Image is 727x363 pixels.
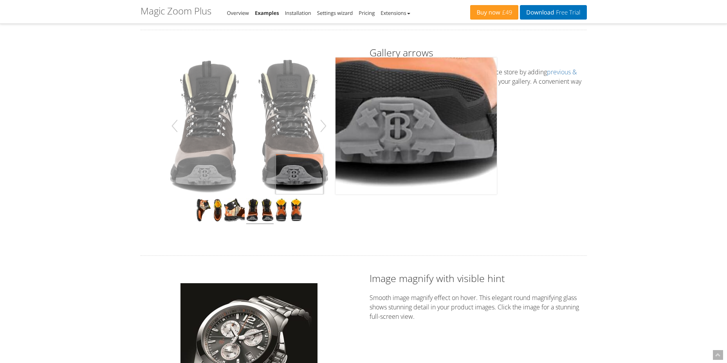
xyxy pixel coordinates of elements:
a: Buy now£49 [470,5,518,20]
h2: Gallery arrows [370,46,587,59]
a: previous & next arrows [370,68,577,86]
a: Examples [255,9,279,16]
img: Magic Zoom Plus - Examples [275,198,302,224]
h2: Image magnify with visible hint [370,271,587,285]
p: Replicate the look of your favourite eCommerce store by adding to either side of the main image i... [370,67,587,95]
button: Previous [168,115,181,137]
a: DownloadFree Trial [520,5,586,20]
span: Free Trial [554,9,580,16]
img: Magic Zoom Plus - Examples [196,199,222,224]
a: Overview [227,9,249,16]
a: Settings wizard [317,9,353,16]
p: Smooth image magnify effect on hover. This elegant round magnifying glass shows stunning detail i... [370,293,587,321]
a: Magic Zoom Plus - ExamplesMagic Zoom Plus - Examples [168,58,330,194]
a: Installation [285,9,311,16]
span: £49 [500,9,512,16]
a: Pricing [359,9,375,16]
a: Extensions [381,9,410,16]
h1: Magic Zoom Plus [141,6,211,16]
img: Magic Zoom Plus - Examples [224,198,245,224]
img: Magic Zoom Plus - Examples [168,58,330,194]
img: Magic Zoom Plus - Examples [246,198,274,224]
button: Next [317,115,330,137]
